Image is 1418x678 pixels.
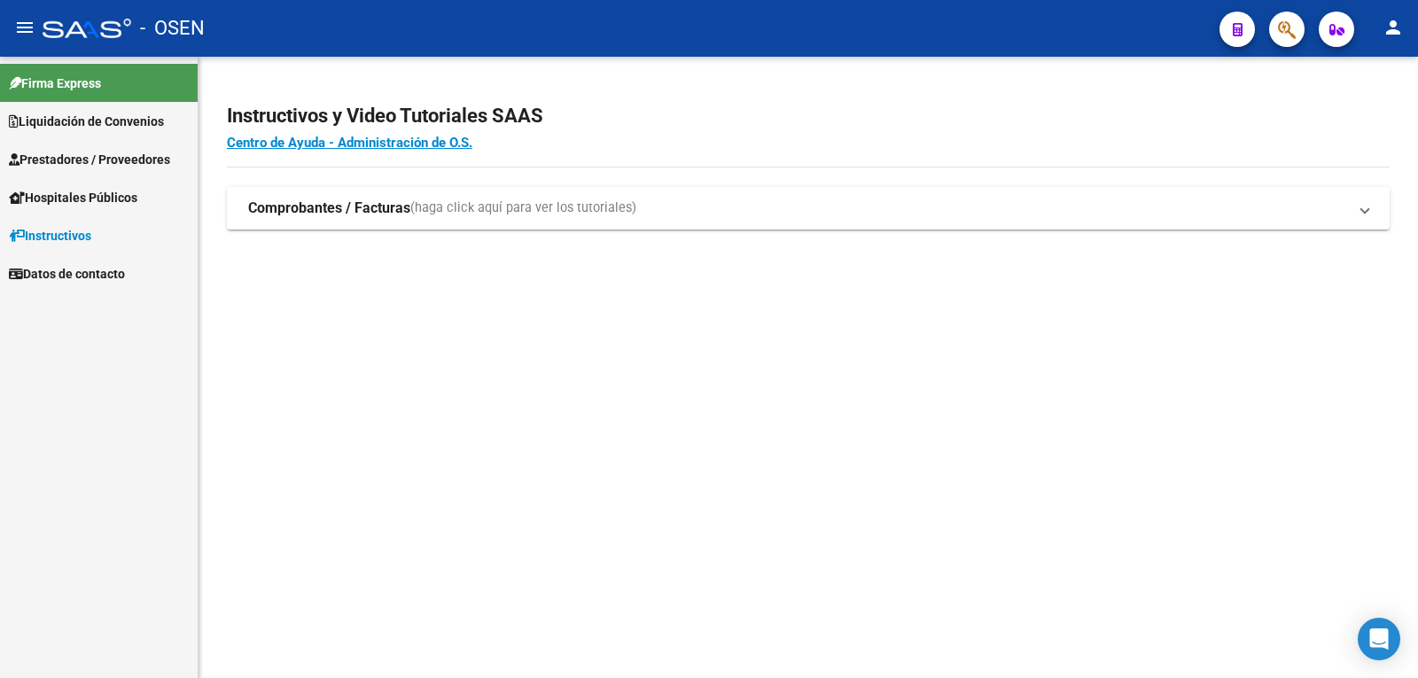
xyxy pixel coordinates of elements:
[410,199,636,218] span: (haga click aquí para ver los tutoriales)
[9,150,170,169] span: Prestadores / Proveedores
[9,226,91,245] span: Instructivos
[227,99,1390,133] h2: Instructivos y Video Tutoriales SAAS
[9,264,125,284] span: Datos de contacto
[9,112,164,131] span: Liquidación de Convenios
[9,74,101,93] span: Firma Express
[248,199,410,218] strong: Comprobantes / Facturas
[1358,618,1400,660] div: Open Intercom Messenger
[140,9,205,48] span: - OSEN
[9,188,137,207] span: Hospitales Públicos
[227,135,472,151] a: Centro de Ayuda - Administración de O.S.
[1383,17,1404,38] mat-icon: person
[14,17,35,38] mat-icon: menu
[227,187,1390,230] mat-expansion-panel-header: Comprobantes / Facturas(haga click aquí para ver los tutoriales)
